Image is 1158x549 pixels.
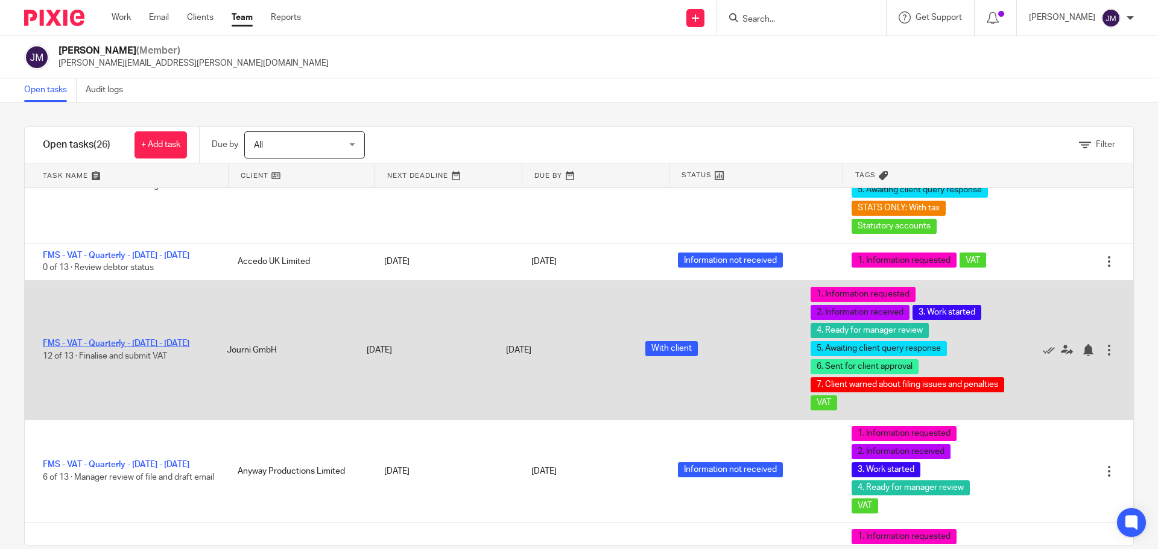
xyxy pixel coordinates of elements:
span: 6. Sent for client approval [811,359,919,374]
a: Team [232,11,253,24]
span: 5. Awaiting client query response [852,183,988,198]
a: Open tasks [24,78,77,102]
span: (Member) [136,46,180,55]
a: Reports [271,11,301,24]
span: 4. Ready for manager review [811,323,929,338]
a: Audit logs [86,78,132,102]
span: Information not received [678,253,783,268]
span: 2. Information received [852,444,951,459]
div: [DATE] [355,338,494,362]
span: Get Support [916,13,962,22]
input: Search [741,14,850,25]
div: [DATE] [372,459,519,483]
span: 2. Information received [811,305,910,320]
a: Work [112,11,131,24]
img: Pixie [24,10,84,26]
span: Status [682,170,712,180]
span: VAT [852,498,878,513]
div: Accedo UK Limited [226,249,372,274]
span: [DATE] [531,467,557,475]
span: VAT [960,253,986,268]
span: 0 of 13 · Review debtor status [43,264,154,272]
a: FMS - VAT - Quarterly - [DATE] - [DATE] [43,460,189,469]
span: With client [645,341,698,356]
p: [PERSON_NAME][EMAIL_ADDRESS][PERSON_NAME][DOMAIN_NAME] [59,57,329,69]
span: [DATE] [531,257,557,266]
div: [DATE] [372,249,519,274]
div: Anyway Productions Limited [226,459,372,483]
img: svg%3E [1101,8,1121,28]
span: Information not received [678,462,783,477]
a: + Add task [134,131,187,158]
span: 1. Information requested [852,529,957,544]
h1: Open tasks [43,139,110,151]
a: Clients [187,11,214,24]
h2: [PERSON_NAME] [59,45,329,57]
span: All [254,141,263,149]
span: 5. Awaiting client query response [811,341,947,356]
span: 3. Work started [852,462,920,477]
span: [DATE] [506,346,531,354]
a: FMS - VAT - Quarterly - [DATE] - [DATE] [43,251,189,260]
span: STATS ONLY: With tax [852,201,946,216]
span: 6 of 13 · Manager review of file and draft email [43,473,214,482]
img: svg%3E [24,45,49,70]
a: Mark as done [1043,344,1061,356]
p: Due by [212,139,238,151]
a: FMS - VAT - Quarterly - [DATE] - [DATE] [43,339,189,348]
div: Journi GmbH [215,338,354,362]
p: [PERSON_NAME] [1029,11,1095,24]
span: 1. Information requested [852,253,957,268]
span: 12 of 13 · Finalise and submit VAT [43,352,167,360]
span: 4. Ready for manager review [852,480,970,495]
span: 1. Information requested [852,426,957,441]
span: Tags [855,170,876,180]
span: VAT [811,395,837,410]
a: Email [149,11,169,24]
span: 3. Work started [913,305,981,320]
span: 1. Information requested [811,287,916,302]
span: Filter [1096,140,1115,149]
span: 7. Client warned about filing issues and penalties [811,377,1004,392]
span: Statutory accounts [852,219,937,234]
span: (26) [93,140,110,149]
